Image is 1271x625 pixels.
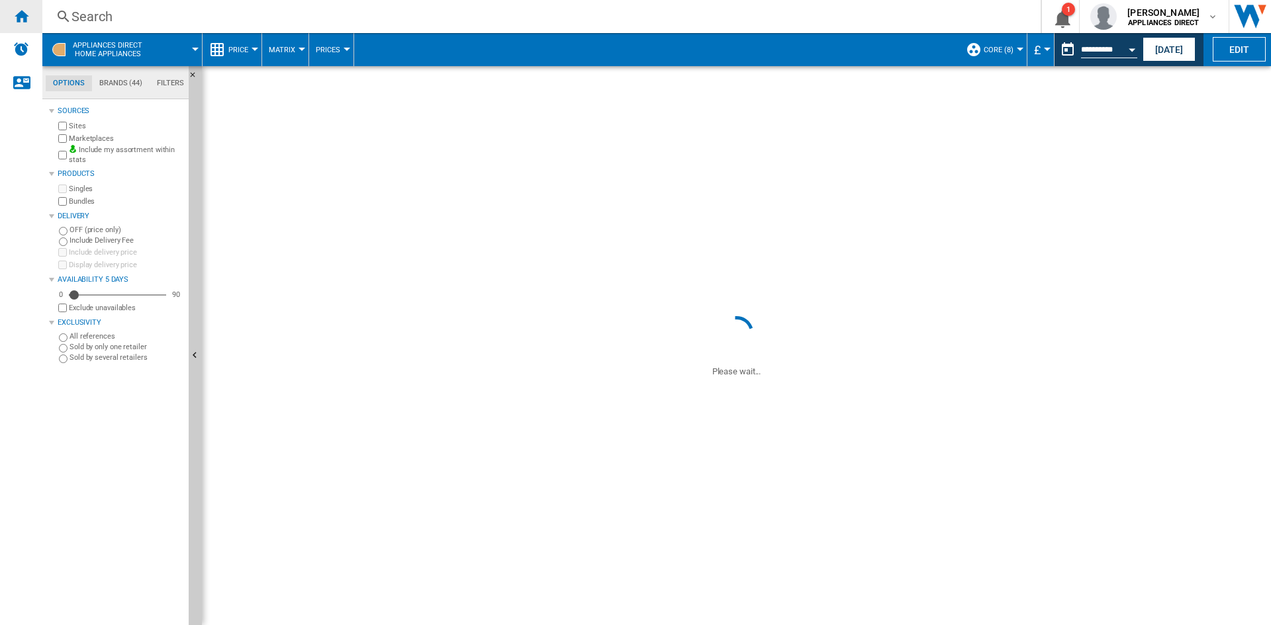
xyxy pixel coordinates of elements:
[13,41,29,57] img: alerts-logo.svg
[59,354,68,363] input: Sold by several retailers
[58,185,67,193] input: Singles
[59,344,68,353] input: Sold by only one retailer
[1055,33,1140,66] div: This report is based on a date in the past.
[69,145,183,165] label: Include my assortment within stats
[73,33,156,66] button: APPLIANCES DIRECTHome appliances
[1062,3,1075,16] div: 1
[70,353,183,362] label: Sold by several retailers
[1055,36,1081,63] button: md-calendar
[59,333,68,342] input: All references
[228,33,255,66] button: Price
[228,46,248,54] span: Price
[71,7,1006,26] div: Search
[70,235,183,245] label: Include Delivery Fee
[69,288,166,302] md-slider: Availability
[150,75,191,91] md-tab-item: Filters
[1213,37,1266,62] button: Edit
[58,248,67,257] input: Include delivery price
[1034,43,1041,57] span: £
[58,122,67,130] input: Sites
[69,303,183,313] label: Exclude unavailables
[984,33,1020,66] button: core (8)
[58,261,67,269] input: Display delivery price
[712,366,761,376] ng-transclude: Please wait...
[69,121,183,131] label: Sites
[59,227,68,235] input: OFF (price only)
[69,145,77,153] img: mysite-bg-18x18.png
[269,46,295,54] span: Matrix
[169,290,183,300] div: 90
[58,317,183,328] div: Exclusivity
[58,134,67,143] input: Marketplaces
[58,106,183,116] div: Sources
[1120,36,1144,60] button: Open calendar
[70,342,183,352] label: Sold by only one retailer
[58,304,67,312] input: Display delivery price
[69,247,183,257] label: Include delivery price
[46,75,92,91] md-tab-item: Options
[73,41,142,58] span: APPLIANCES DIRECT:Home appliances
[316,46,340,54] span: Prices
[209,33,255,66] div: Price
[69,184,183,194] label: Singles
[69,260,183,270] label: Display delivery price
[1027,33,1055,66] md-menu: Currency
[58,147,67,163] input: Include my assortment within stats
[56,290,66,300] div: 0
[70,331,183,341] label: All references
[189,66,205,90] button: Hide
[59,237,68,246] input: Include Delivery Fee
[58,169,183,179] div: Products
[69,196,183,206] label: Bundles
[984,46,1013,54] span: core (8)
[316,33,347,66] button: Prices
[1034,33,1047,66] button: £
[966,33,1020,66] div: core (8)
[58,211,183,222] div: Delivery
[1143,37,1196,62] button: [DATE]
[58,197,67,206] input: Bundles
[269,33,302,66] button: Matrix
[49,33,195,66] div: APPLIANCES DIRECTHome appliances
[58,274,183,285] div: Availability 5 Days
[70,225,183,235] label: OFF (price only)
[69,134,183,144] label: Marketplaces
[92,75,150,91] md-tab-item: Brands (44)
